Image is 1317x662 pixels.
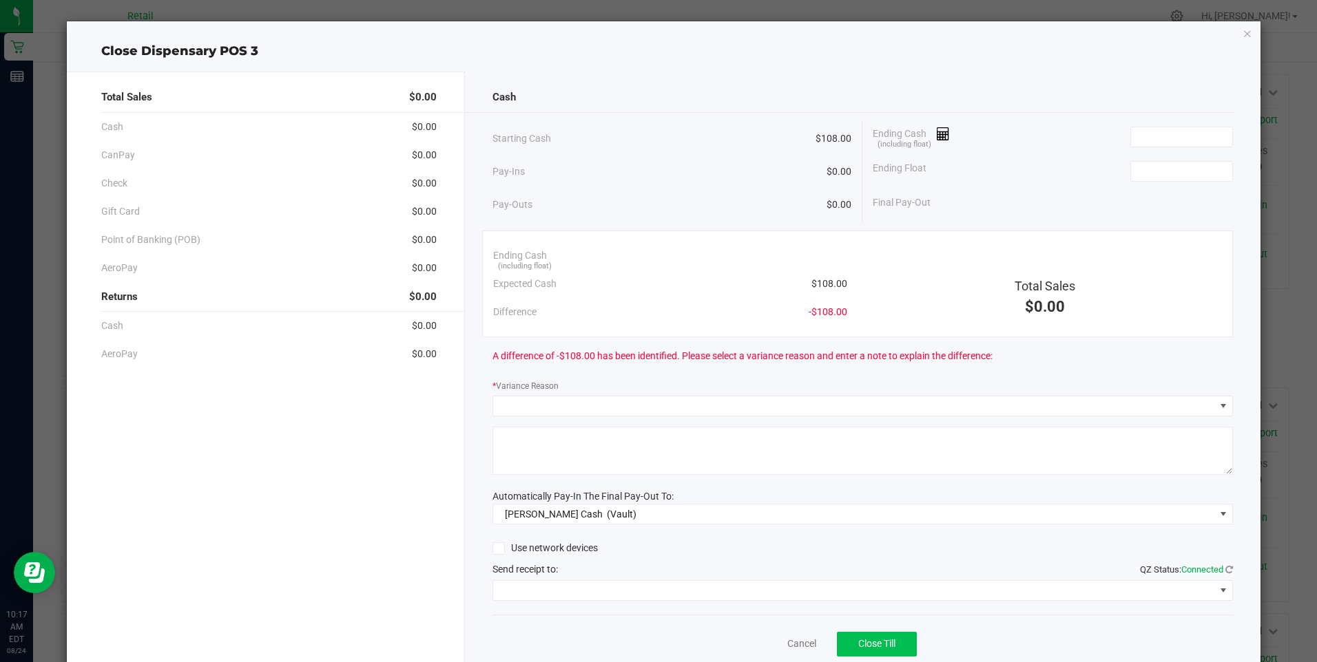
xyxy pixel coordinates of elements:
span: Close Till [858,638,895,649]
span: [PERSON_NAME] Cash [505,509,603,520]
div: Returns [101,282,436,312]
span: Send receipt to: [492,564,558,575]
span: $0.00 [409,89,437,105]
span: $0.00 [412,233,437,247]
span: (including float) [498,261,552,273]
span: CanPay [101,148,135,162]
span: AeroPay [101,261,138,275]
span: $0.00 [1025,298,1065,315]
span: (Vault) [607,509,636,520]
span: Pay-Outs [492,197,532,212]
span: $0.00 [827,164,851,179]
span: $0.00 [412,148,437,162]
span: $108.00 [816,131,851,146]
span: Cash [492,89,516,105]
span: $0.00 [412,319,437,333]
span: A difference of -$108.00 has been identified. Please select a variance reason and enter a note to... [492,349,993,363]
label: Use network devices [492,541,598,555]
span: Gift Card [101,204,140,219]
span: $0.00 [412,176,437,191]
iframe: Resource center [14,552,55,593]
span: Point of Banking (POB) [101,233,200,247]
span: Total Sales [101,89,152,105]
span: Ending Cash [493,248,547,263]
span: Pay-Ins [492,164,525,179]
span: Connected [1181,564,1223,575]
span: AeroPay [101,347,138,361]
span: Cash [101,319,123,333]
span: Check [101,176,127,191]
span: Total Sales [1015,279,1075,293]
span: Ending Cash [873,127,950,147]
span: Cash [101,120,123,134]
span: $0.00 [409,289,437,305]
span: $0.00 [412,204,437,219]
span: $0.00 [412,261,437,275]
span: -$108.00 [809,305,847,319]
div: Close Dispensary POS 3 [67,42,1260,61]
span: QZ Status: [1140,564,1233,575]
span: $108.00 [811,277,847,291]
span: $0.00 [827,197,851,212]
span: Expected Cash [493,277,557,291]
span: (including float) [878,139,931,151]
span: Final Pay-Out [873,195,931,210]
span: Ending Float [873,161,926,182]
span: Automatically Pay-In The Final Pay-Out To: [492,491,674,502]
span: Starting Cash [492,131,551,146]
label: Variance Reason [492,380,559,392]
a: Cancel [787,637,816,651]
button: Close Till [837,632,917,656]
span: Difference [493,305,537,319]
span: $0.00 [412,347,437,361]
span: $0.00 [412,120,437,134]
